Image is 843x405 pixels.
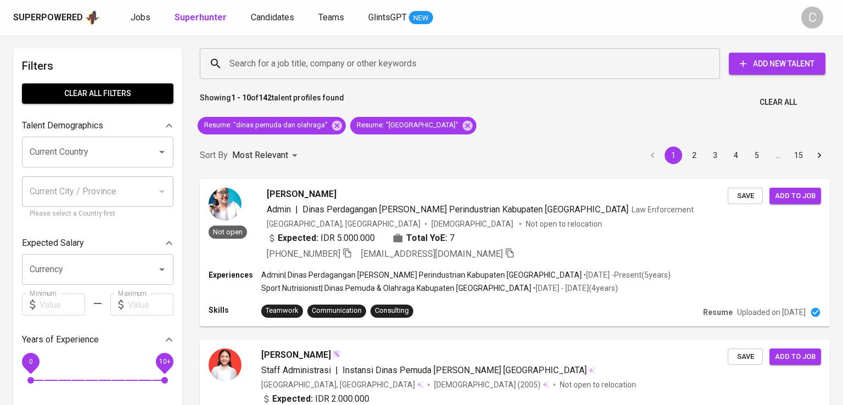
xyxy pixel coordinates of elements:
p: Not open to relocation [526,218,602,229]
a: Jobs [131,11,153,25]
a: GlintsGPT NEW [368,11,433,25]
p: Not open to relocation [560,379,636,390]
p: Talent Demographics [22,119,103,132]
span: | [335,364,338,377]
span: Resume : "dinas pemuda dan olahraga" [198,120,334,131]
p: Experiences [209,269,261,280]
span: Candidates [251,12,294,22]
a: Superpoweredapp logo [13,9,100,26]
button: page 1 [665,147,682,164]
div: IDR 5.000.000 [267,232,375,245]
h6: Filters [22,57,173,75]
span: Teams [318,12,344,22]
p: Most Relevant [232,149,288,162]
img: 31669684a8d16bfb5d74df056f1f3e52.jpg [209,188,241,221]
span: [DEMOGRAPHIC_DATA] [431,218,515,229]
span: Dinas Perdagangan [PERSON_NAME] Perindustrian Kabupaten [GEOGRAPHIC_DATA] [302,204,628,215]
button: Go to next page [811,147,828,164]
div: Superpowered [13,12,83,24]
span: Add to job [775,190,816,203]
div: C [801,7,823,29]
button: Go to page 5 [748,147,766,164]
span: Resume : "[GEOGRAPHIC_DATA]" [350,120,465,131]
button: Go to page 15 [790,147,807,164]
button: Save [728,188,763,205]
p: Uploaded on [DATE] [737,307,806,318]
nav: pagination navigation [642,147,830,164]
span: Staff Administrasi [261,365,331,375]
span: | [295,203,298,216]
span: 7 [449,232,454,245]
button: Add New Talent [729,53,825,75]
span: Add to job [775,351,816,363]
button: Save [728,348,763,365]
span: Not open [209,227,247,237]
div: (2005) [434,379,549,390]
b: 142 [258,93,272,102]
span: Add New Talent [738,57,817,71]
button: Add to job [769,188,821,205]
p: Years of Experience [22,333,99,346]
a: Not open[PERSON_NAME]Admin|Dinas Perdagangan [PERSON_NAME] Perindustrian Kabupaten [GEOGRAPHIC_DA... [200,179,830,327]
button: Go to page 4 [727,147,745,164]
span: Clear All filters [31,87,165,100]
span: Jobs [131,12,150,22]
span: Instansi Dinas Pemuda [PERSON_NAME] [GEOGRAPHIC_DATA] [342,365,587,375]
div: Most Relevant [232,145,301,166]
p: Showing of talent profiles found [200,92,344,113]
div: Talent Demographics [22,115,173,137]
p: Please select a Country first [30,209,166,220]
p: Resume [703,307,733,318]
div: Consulting [375,306,409,316]
input: Value [128,294,173,316]
p: • [DATE] - Present ( 5 years ) [582,269,671,280]
span: Save [733,351,757,363]
span: [PERSON_NAME] [261,348,331,362]
button: Go to page 2 [685,147,703,164]
b: Expected: [278,232,318,245]
p: Admin | Dinas Perdagangan [PERSON_NAME] Perindustrian Kabupaten [GEOGRAPHIC_DATA] [261,269,582,280]
div: Communication [312,306,362,316]
p: Expected Salary [22,237,84,250]
span: Law Enforcement [632,205,694,214]
span: Save [733,190,757,203]
a: Candidates [251,11,296,25]
img: magic_wand.svg [332,350,341,358]
a: Teams [318,11,346,25]
button: Open [154,262,170,277]
a: Superhunter [175,11,229,25]
div: [GEOGRAPHIC_DATA], [GEOGRAPHIC_DATA] [267,218,420,229]
p: Sort By [200,149,228,162]
input: Value [40,294,85,316]
div: Resume: "dinas pemuda dan olahraga" [198,117,346,134]
span: NEW [409,13,433,24]
div: Teamwork [266,306,299,316]
button: Open [154,144,170,160]
span: [PHONE_NUMBER] [267,249,340,259]
span: 0 [29,358,32,365]
b: Superhunter [175,12,227,22]
button: Go to page 3 [706,147,724,164]
b: Total YoE: [406,232,447,245]
div: Resume: "[GEOGRAPHIC_DATA]" [350,117,476,134]
div: Expected Salary [22,232,173,254]
div: … [769,150,786,161]
span: [DEMOGRAPHIC_DATA] [434,379,518,390]
span: Clear All [760,95,797,109]
img: f45057631b90d9998ad4ff123fceb864.jpg [209,348,241,381]
button: Clear All [755,92,801,113]
span: 10+ [159,358,170,365]
img: app logo [85,9,100,26]
button: Add to job [769,348,821,365]
div: Years of Experience [22,329,173,351]
p: Sport Nutrisionist | Dinas Pemuda & Olahraga Kabupaten [GEOGRAPHIC_DATA] [261,283,531,294]
p: Skills [209,305,261,316]
span: [EMAIL_ADDRESS][DOMAIN_NAME] [361,249,503,259]
span: Admin [267,204,291,215]
div: [GEOGRAPHIC_DATA], [GEOGRAPHIC_DATA] [261,379,423,390]
button: Clear All filters [22,83,173,104]
b: 1 - 10 [231,93,251,102]
span: [PERSON_NAME] [267,188,336,201]
p: • [DATE] - [DATE] ( 4 years ) [531,283,618,294]
span: GlintsGPT [368,12,407,22]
